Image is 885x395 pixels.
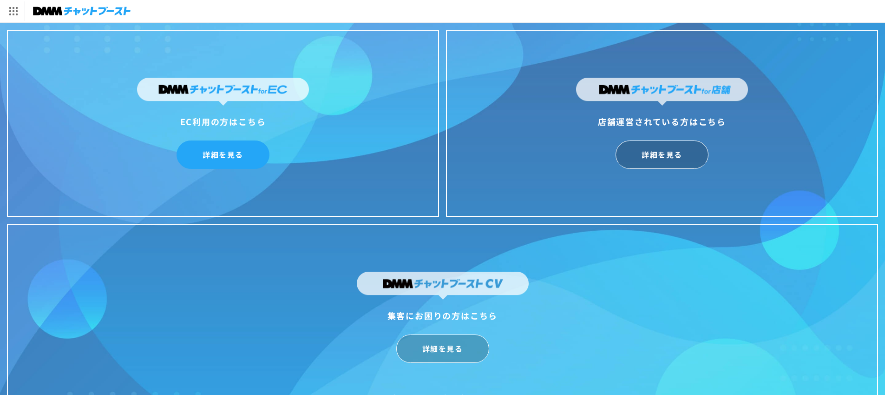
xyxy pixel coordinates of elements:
a: 詳細を見る [616,141,708,169]
div: 集客にお困りの方はこちら [357,308,529,323]
img: DMMチャットブーストCV [357,272,529,300]
div: EC利用の方はこちら [137,114,309,129]
a: 詳細を見る [396,335,489,363]
img: サービス [1,1,25,21]
img: チャットブースト [33,5,131,18]
div: 店舗運営されている方はこちら [576,114,748,129]
a: 詳細を見る [177,141,269,169]
img: DMMチャットブーストfor店舗 [576,78,748,106]
img: DMMチャットブーストforEC [137,78,309,106]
